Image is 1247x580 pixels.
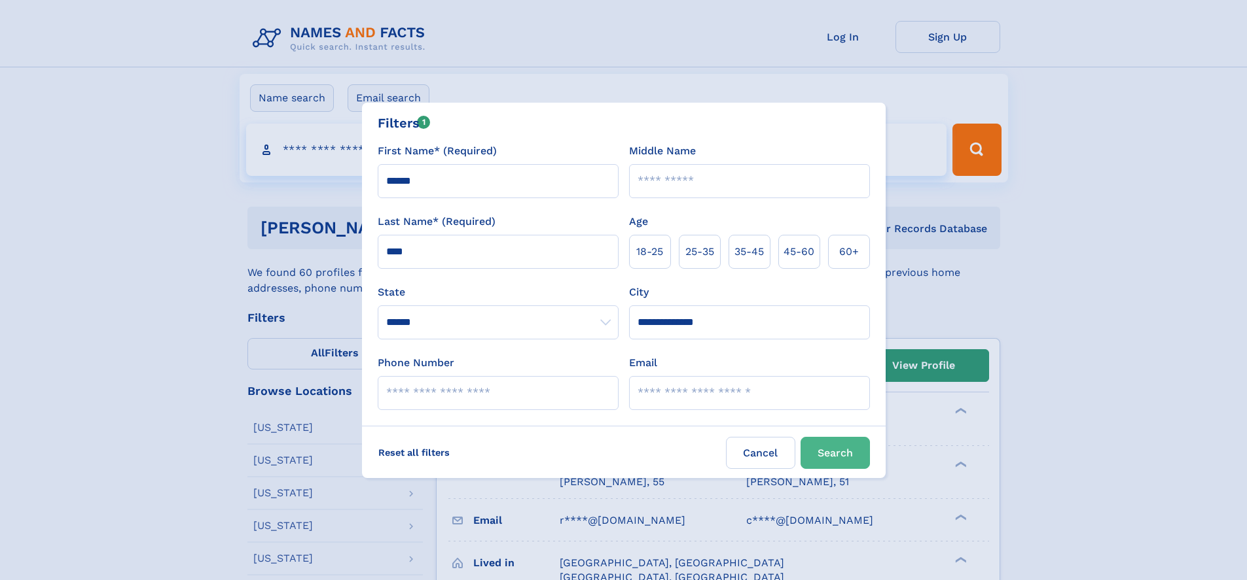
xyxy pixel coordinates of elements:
[378,143,497,159] label: First Name* (Required)
[801,437,870,469] button: Search
[370,437,458,468] label: Reset all filters
[629,214,648,230] label: Age
[629,355,657,371] label: Email
[734,244,764,260] span: 35‑45
[378,113,431,133] div: Filters
[629,284,649,300] label: City
[636,244,663,260] span: 18‑25
[378,355,454,371] label: Phone Number
[726,437,795,469] label: Cancel
[629,143,696,159] label: Middle Name
[378,284,619,300] label: State
[685,244,714,260] span: 25‑35
[839,244,859,260] span: 60+
[378,214,496,230] label: Last Name* (Required)
[784,244,814,260] span: 45‑60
